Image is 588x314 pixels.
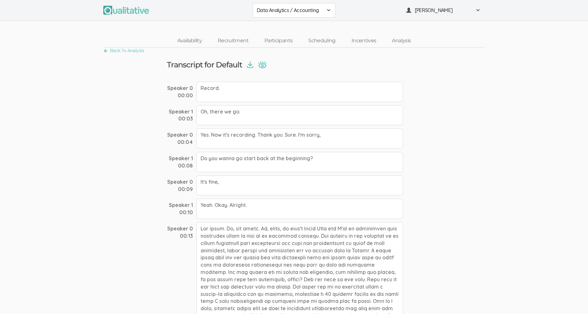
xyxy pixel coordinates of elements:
[256,34,300,48] a: Participants
[196,199,403,219] div: Yeah. Okay. Alright.
[300,34,344,48] a: Scheduling
[167,85,193,92] div: Speaker 0
[167,225,193,232] div: Speaker 0
[556,283,588,314] iframe: Chat Widget
[167,131,193,139] div: Speaker 0
[167,92,193,99] div: 00:00
[167,139,193,146] div: 00:04
[210,34,256,48] a: Recruitment
[167,232,193,240] div: 00:13
[415,7,472,14] span: [PERSON_NAME]
[103,46,144,55] a: Back To Analysis
[167,178,193,186] div: Speaker 0
[247,61,253,68] img: Download Transcript
[167,209,193,216] div: 00:10
[196,105,403,126] div: Oh, there we go.
[169,34,210,48] a: Availability
[196,128,403,149] div: Yes. Now it's recording. Thank you. Sure. I'm sorry,
[384,34,419,48] a: Analysis
[167,108,193,115] div: Speaker 1
[257,7,323,14] span: Data Analytics / Accounting
[167,201,193,209] div: Speaker 1
[196,152,403,172] div: Do you wanna go start back at the beginning?
[196,175,403,196] div: It's fine,
[167,155,193,162] div: Speaker 1
[167,61,242,69] h3: Transcript for Default
[344,34,384,48] a: Incentives
[103,6,149,15] img: Qualitative
[167,115,193,122] div: 00:03
[402,3,485,17] button: [PERSON_NAME]
[253,3,335,17] button: Data Analytics / Accounting
[167,162,193,169] div: 00:08
[258,61,267,68] img: Use Pseudonyms
[196,82,403,102] div: Record.
[167,186,193,193] div: 00:09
